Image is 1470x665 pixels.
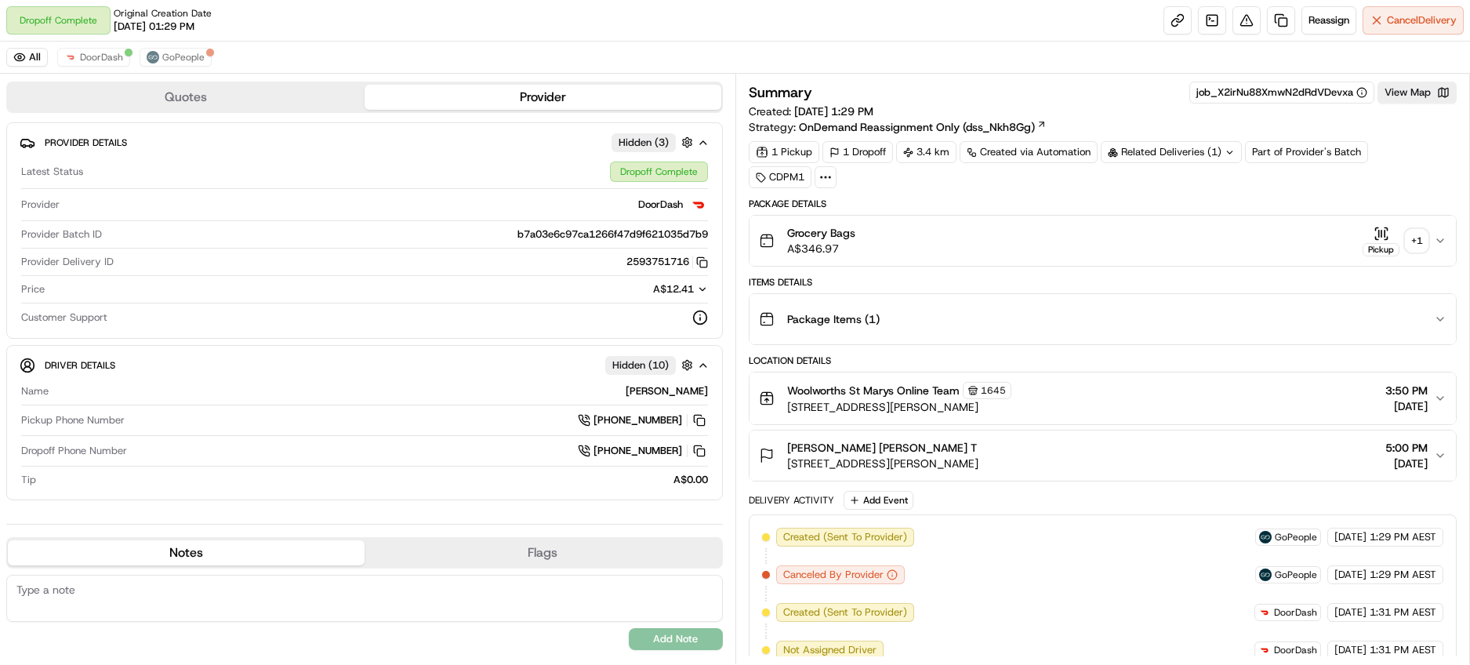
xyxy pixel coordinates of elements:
[21,165,83,179] span: Latest Status
[799,119,1035,135] span: OnDemand Reassignment Only (dss_Nkh8Gg)
[1258,644,1271,656] img: doordash_logo_v2.png
[21,255,114,269] span: Provider Delivery ID
[960,141,1098,163] a: Created via Automation
[749,354,1457,367] div: Location Details
[42,473,708,487] div: A$0.00
[1274,606,1317,619] span: DoorDash
[9,221,126,249] a: 📗Knowledge Base
[267,154,285,173] button: Start new chat
[750,216,1457,266] button: Grocery BagsA$346.97Pickup+1
[517,227,708,242] span: b7a03e6c97ca1266f47d9f621035d7b9
[750,431,1457,481] button: [PERSON_NAME] [PERSON_NAME] T[STREET_ADDRESS][PERSON_NAME]5:00 PM[DATE]
[21,413,125,427] span: Pickup Phone Number
[365,85,721,110] button: Provider
[787,311,880,327] span: Package Items ( 1 )
[787,456,978,471] span: [STREET_ADDRESS][PERSON_NAME]
[749,119,1047,135] div: Strategy:
[21,311,107,325] span: Customer Support
[749,276,1457,289] div: Items Details
[783,643,877,657] span: Not Assigned Driver
[8,540,365,565] button: Notes
[1385,440,1428,456] span: 5:00 PM
[787,399,1011,415] span: [STREET_ADDRESS][PERSON_NAME]
[844,491,913,510] button: Add Event
[1275,531,1317,543] span: GoPeople
[593,413,682,427] span: [PHONE_NUMBER]
[21,444,127,458] span: Dropoff Phone Number
[16,229,28,242] div: 📗
[1259,531,1272,543] img: gopeople_logo.png
[1363,226,1399,256] button: Pickup
[1370,643,1436,657] span: 1:31 PM AEST
[1196,85,1367,100] button: job_X2irNu88XmwN2dRdVDevxa
[6,48,48,67] button: All
[16,63,285,88] p: Welcome 👋
[626,255,708,269] button: 2593751716
[787,225,855,241] span: Grocery Bags
[114,7,212,20] span: Original Creation Date
[20,352,710,378] button: Driver DetailsHidden (10)
[111,265,190,278] a: Powered byPylon
[822,141,893,163] div: 1 Dropoff
[578,412,708,429] a: [PHONE_NUMBER]
[21,473,36,487] span: Tip
[1377,82,1457,104] button: View Map
[21,198,60,212] span: Provider
[1363,226,1428,256] button: Pickup+1
[20,129,710,155] button: Provider DetailsHidden (3)
[57,48,130,67] button: DoorDash
[1370,530,1436,544] span: 1:29 PM AEST
[1385,398,1428,414] span: [DATE]
[1334,643,1367,657] span: [DATE]
[365,540,721,565] button: Flags
[612,133,697,152] button: Hidden (3)
[794,104,873,118] span: [DATE] 1:29 PM
[1370,568,1436,582] span: 1:29 PM AEST
[981,384,1006,397] span: 1645
[21,282,45,296] span: Price
[1370,605,1436,620] span: 1:31 PM AEST
[126,221,258,249] a: 💻API Documentation
[132,229,145,242] div: 💻
[147,51,159,64] img: gopeople_logo.png
[1385,383,1428,398] span: 3:50 PM
[750,372,1457,424] button: Woolworths St Marys Online Team1645[STREET_ADDRESS][PERSON_NAME]3:50 PM[DATE]
[749,166,811,188] div: CDPM1
[31,227,120,243] span: Knowledge Base
[783,605,907,620] span: Created (Sent To Provider)
[53,150,257,165] div: Start new chat
[1274,644,1317,656] span: DoorDash
[1308,13,1349,27] span: Reassign
[783,530,907,544] span: Created (Sent To Provider)
[799,119,1047,135] a: OnDemand Reassignment Only (dss_Nkh8Gg)
[16,150,44,178] img: 1736555255976-a54dd68f-1ca7-489b-9aae-adbdc363a1c4
[1363,6,1464,35] button: CancelDelivery
[1385,456,1428,471] span: [DATE]
[55,384,708,398] div: [PERSON_NAME]
[53,165,198,178] div: We're available if you need us!
[787,383,960,398] span: Woolworths St Marys Online Team
[1259,569,1272,581] img: gopeople_logo.png
[783,568,884,582] span: Canceled By Provider
[1101,141,1242,163] div: Related Deliveries (1)
[787,440,977,456] span: [PERSON_NAME] [PERSON_NAME] T
[1334,530,1367,544] span: [DATE]
[156,266,190,278] span: Pylon
[619,136,669,150] span: Hidden ( 3 )
[593,444,682,458] span: [PHONE_NUMBER]
[750,294,1457,344] button: Package Items (1)
[653,282,694,296] span: A$12.41
[80,51,123,64] span: DoorDash
[21,384,49,398] span: Name
[21,227,102,242] span: Provider Batch ID
[638,198,683,212] span: DoorDash
[578,442,708,460] a: [PHONE_NUMBER]
[16,16,47,47] img: Nash
[787,241,855,256] span: A$346.97
[1301,6,1356,35] button: Reassign
[1387,13,1457,27] span: Cancel Delivery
